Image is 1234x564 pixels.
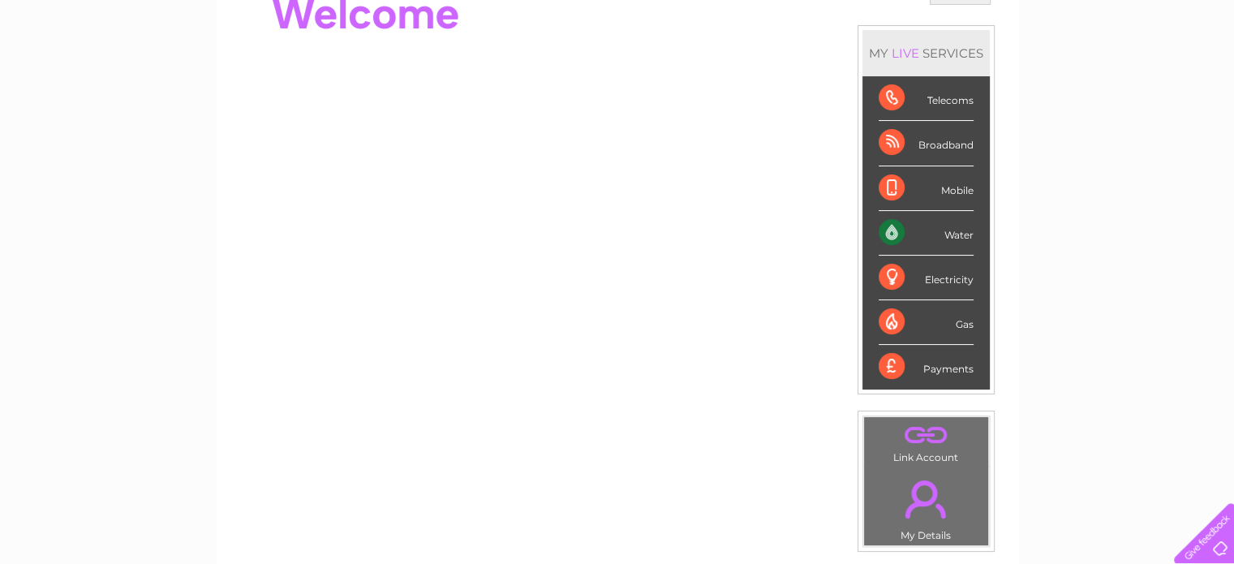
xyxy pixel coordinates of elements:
div: Clear Business is a trading name of Verastar Limited (registered in [GEOGRAPHIC_DATA] No. 3667643... [234,9,1001,79]
a: 0333 014 3131 [928,8,1040,28]
div: LIVE [888,45,922,61]
a: . [868,421,984,450]
a: Contact [1126,69,1166,81]
a: Log out [1180,69,1219,81]
a: Blog [1093,69,1116,81]
div: Water [879,211,974,256]
a: . [868,471,984,527]
div: Telecoms [879,76,974,121]
a: Energy [989,69,1025,81]
div: Gas [879,300,974,345]
div: Payments [879,345,974,389]
td: Link Account [863,416,989,467]
div: Mobile [879,166,974,211]
img: logo.png [43,42,126,92]
a: Water [948,69,979,81]
div: Electricity [879,256,974,300]
a: Telecoms [1034,69,1083,81]
div: Broadband [879,121,974,166]
div: MY SERVICES [862,30,990,76]
td: My Details [863,467,989,546]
